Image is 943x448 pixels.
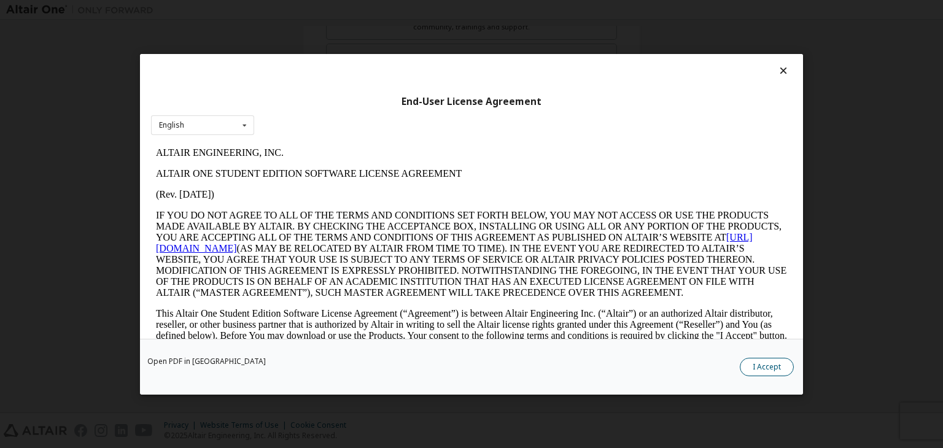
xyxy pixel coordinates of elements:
p: IF YOU DO NOT AGREE TO ALL OF THE TERMS AND CONDITIONS SET FORTH BELOW, YOU MAY NOT ACCESS OR USE... [5,68,636,156]
p: ALTAIR ONE STUDENT EDITION SOFTWARE LICENSE AGREEMENT [5,26,636,37]
a: Open PDF in [GEOGRAPHIC_DATA] [147,358,266,365]
p: ALTAIR ENGINEERING, INC. [5,5,636,16]
a: [URL][DOMAIN_NAME] [5,90,602,111]
p: This Altair One Student Edition Software License Agreement (“Agreement”) is between Altair Engine... [5,166,636,210]
div: English [159,122,184,129]
p: (Rev. [DATE]) [5,47,636,58]
div: End-User License Agreement [151,95,792,107]
button: I Accept [740,358,794,376]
